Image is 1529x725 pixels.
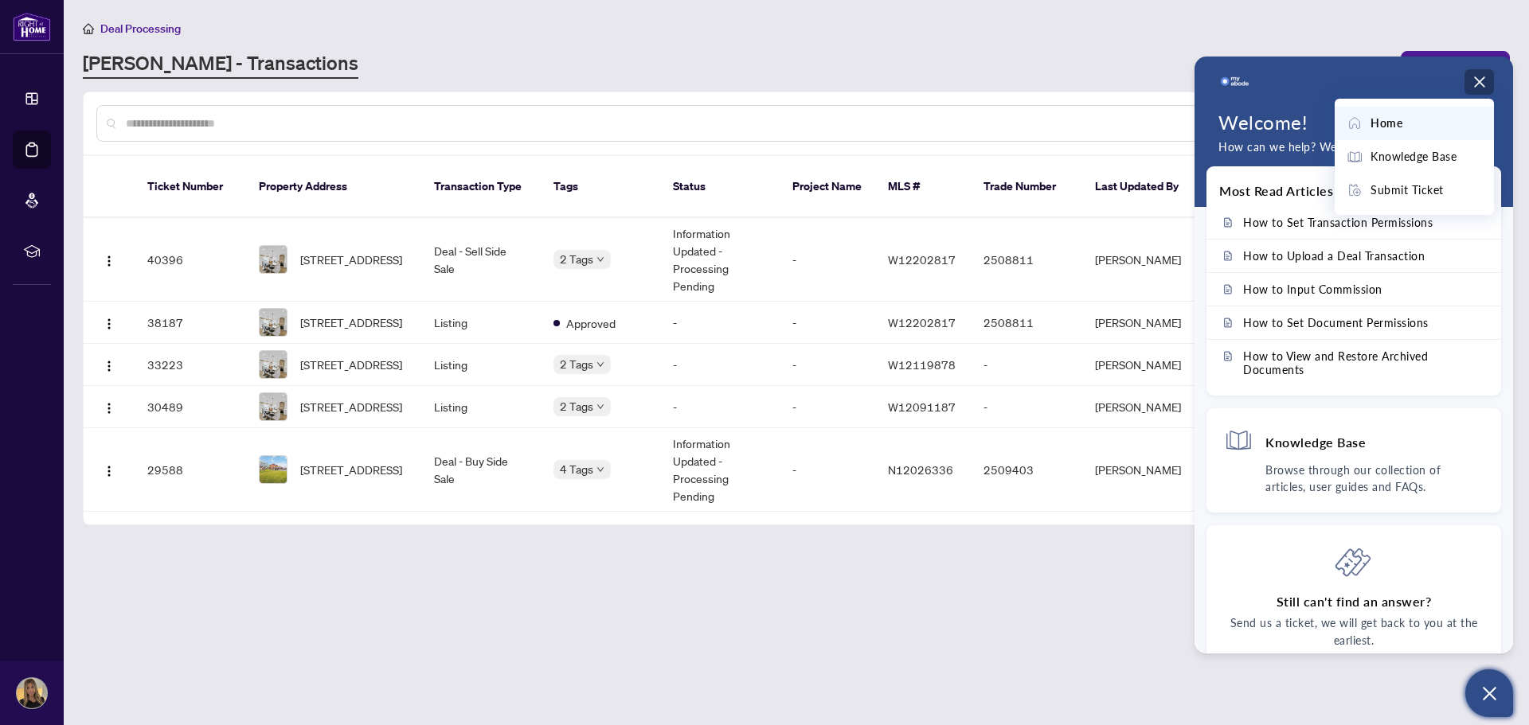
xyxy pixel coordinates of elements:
[971,386,1082,428] td: -
[596,255,604,263] span: down
[660,344,780,386] td: -
[96,352,122,377] button: Logo
[596,403,604,411] span: down
[135,344,246,386] td: 33223
[96,457,122,482] button: Logo
[1371,115,1402,132] span: Home
[1206,306,1501,339] a: How to Set Document Permissions
[1371,181,1444,199] span: Submit Ticket
[300,461,402,478] span: [STREET_ADDRESS]
[971,218,1082,302] td: 2508811
[660,218,780,302] td: Information Updated - Processing Pending
[780,156,875,218] th: Project Name
[300,356,402,373] span: [STREET_ADDRESS]
[888,315,956,329] span: W12202817
[1371,148,1457,166] span: Knowledge Base
[260,246,287,273] img: thumbnail-img
[780,428,875,512] td: -
[100,21,181,36] span: Deal Processing
[1243,216,1433,229] span: How to Set Transaction Permissions
[1265,462,1484,495] p: Browse through our collection of articles, user guides and FAQs.
[260,393,287,420] img: thumbnail-img
[560,397,593,415] span: 2 Tags
[541,156,660,218] th: Tags
[260,351,287,378] img: thumbnail-img
[260,456,287,483] img: thumbnail-img
[260,309,287,336] img: thumbnail-img
[1277,593,1432,610] h4: Still can't find an answer?
[103,318,115,330] img: Logo
[1218,66,1250,98] span: Company logo
[421,344,541,386] td: Listing
[560,460,593,478] span: 4 Tags
[971,344,1082,386] td: -
[1243,316,1429,329] span: How to Set Document Permissions
[1082,344,1202,386] td: [PERSON_NAME]
[1469,74,1489,90] div: Modules Menu
[1082,428,1202,512] td: [PERSON_NAME]
[103,402,115,415] img: Logo
[1401,51,1510,78] button: Add Transaction
[103,360,115,372] img: Logo
[1082,156,1202,218] th: Last Updated By
[1265,434,1366,450] h4: Knowledge Base
[421,218,541,302] td: Deal - Sell Side Sale
[596,361,604,368] span: down
[1218,138,1489,156] p: How can we help? We are here to support you.
[300,251,402,268] span: [STREET_ADDRESS]
[135,156,246,218] th: Ticket Number
[135,428,246,512] td: 29588
[780,218,875,302] td: -
[1206,408,1501,513] div: Knowledge BaseBrowse through our collection of articles, user guides and FAQs.
[780,386,875,428] td: -
[560,250,593,268] span: 2 Tags
[96,310,122,335] button: Logo
[888,252,956,267] span: W12202817
[421,428,541,512] td: Deal - Buy Side Sale
[96,394,122,419] button: Logo
[660,302,780,344] td: -
[971,302,1082,344] td: 2508811
[1082,302,1202,344] td: [PERSON_NAME]
[1206,340,1501,386] a: How to View and Restore Archived Documents
[13,12,51,41] img: logo
[96,247,122,272] button: Logo
[1243,283,1382,296] span: How to Input Commission
[103,465,115,477] img: Logo
[596,466,604,474] span: down
[300,314,402,331] span: [STREET_ADDRESS]
[421,386,541,428] td: Listing
[1465,669,1513,717] button: Open asap
[1206,273,1501,306] a: How to Input Commission
[780,344,875,386] td: -
[875,156,971,218] th: MLS #
[83,50,358,79] a: [PERSON_NAME] - Transactions
[888,400,956,414] span: W12091187
[135,386,246,428] td: 30489
[1218,111,1489,134] h1: Welcome!
[135,302,246,344] td: 38187
[888,462,953,477] span: N12026336
[1206,240,1501,272] a: How to Upload a Deal Transaction
[660,156,780,218] th: Status
[1243,249,1425,263] span: How to Upload a Deal Transaction
[888,357,956,372] span: W12119878
[1082,218,1202,302] td: [PERSON_NAME]
[135,218,246,302] td: 40396
[1206,206,1501,239] a: How to Set Transaction Permissions
[780,302,875,344] td: -
[421,156,541,218] th: Transaction Type
[971,156,1082,218] th: Trade Number
[421,302,541,344] td: Listing
[1082,386,1202,428] td: [PERSON_NAME]
[246,156,421,218] th: Property Address
[83,23,94,34] span: home
[300,398,402,415] span: [STREET_ADDRESS]
[660,428,780,512] td: Information Updated - Processing Pending
[1414,52,1497,77] span: Add Transaction
[971,428,1082,512] td: 2509403
[103,255,115,267] img: Logo
[1218,66,1250,98] img: logo
[566,314,616,332] span: Approved
[17,678,47,708] img: Profile Icon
